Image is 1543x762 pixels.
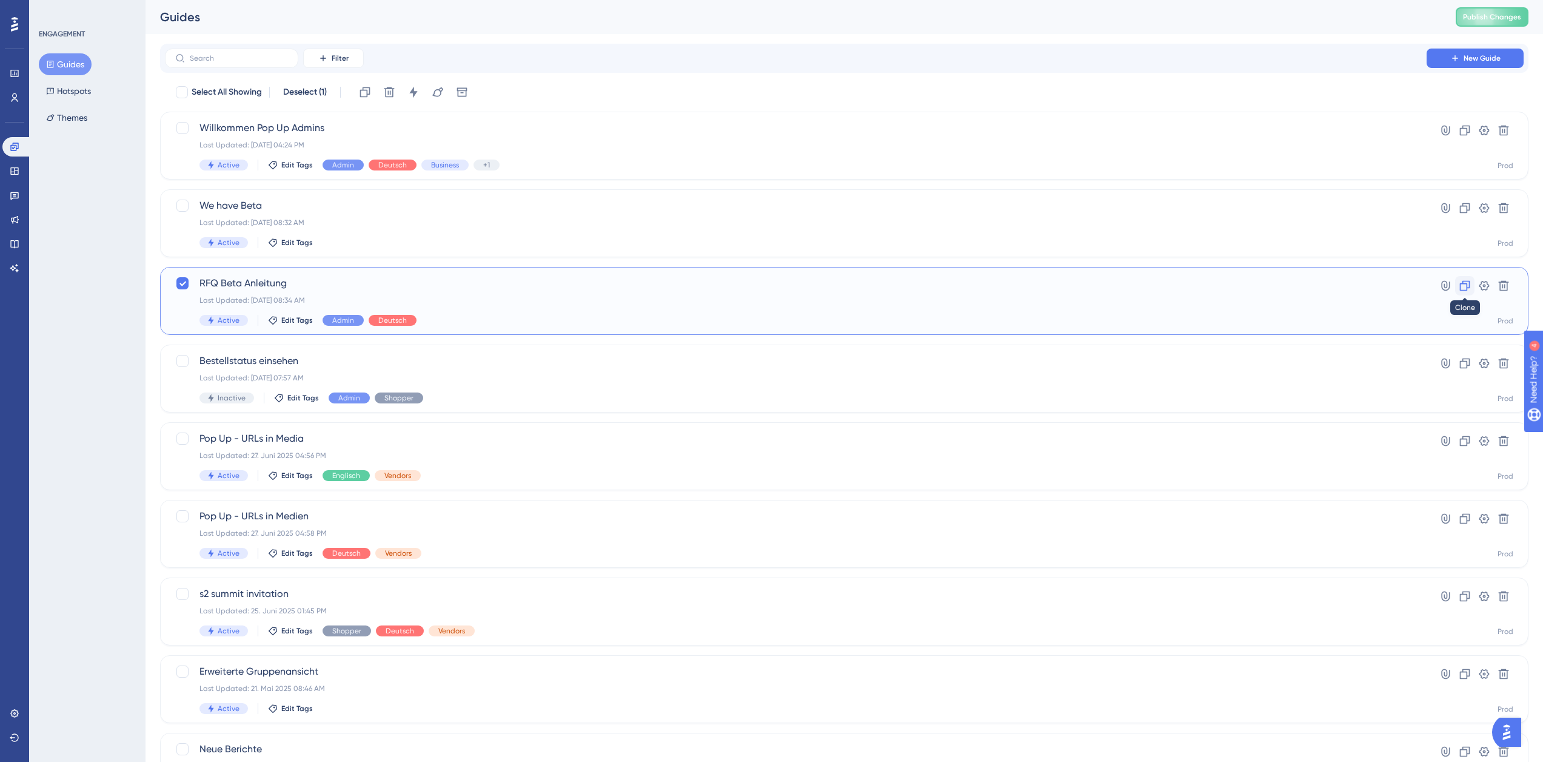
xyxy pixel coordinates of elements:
span: Active [218,626,239,636]
span: We have Beta [199,198,1392,213]
span: Edit Tags [281,548,313,558]
div: Prod [1498,471,1513,481]
div: Prod [1498,238,1513,248]
span: Vendors [438,626,465,636]
span: Edit Tags [287,393,319,403]
span: Bestellstatus einsehen [199,354,1392,368]
button: Filter [303,49,364,68]
span: Deutsch [378,315,407,325]
div: 4 [84,6,88,16]
div: Prod [1498,161,1513,170]
div: Last Updated: 27. Juni 2025 04:58 PM [199,528,1392,538]
span: Deselect (1) [283,85,327,99]
span: Englisch [332,471,360,480]
button: Edit Tags [274,393,319,403]
button: New Guide [1427,49,1524,68]
button: Publish Changes [1456,7,1528,27]
div: Prod [1498,549,1513,559]
span: s2 summit invitation [199,587,1392,601]
div: Prod [1498,394,1513,403]
button: Edit Tags [268,626,313,636]
span: Admin [332,315,354,325]
span: Deutsch [332,548,361,558]
div: Last Updated: 25. Juni 2025 01:45 PM [199,606,1392,616]
button: Themes [39,107,95,129]
input: Search [190,54,288,62]
button: Hotspots [39,80,98,102]
span: Admin [332,160,354,170]
span: New Guide [1464,53,1501,63]
div: Last Updated: [DATE] 08:34 AM [199,295,1392,305]
button: Edit Tags [268,704,313,713]
span: RFQ Beta Anleitung [199,276,1392,291]
span: Active [218,315,239,325]
span: Active [218,471,239,480]
div: Last Updated: [DATE] 08:32 AM [199,218,1392,228]
button: Edit Tags [268,160,313,170]
button: Edit Tags [268,471,313,480]
div: Prod [1498,627,1513,636]
span: Edit Tags [281,626,313,636]
span: Edit Tags [281,471,313,480]
span: Active [218,704,239,713]
span: Edit Tags [281,238,313,248]
span: Edit Tags [281,704,313,713]
div: ENGAGEMENT [39,29,85,39]
span: Publish Changes [1463,12,1521,22]
span: Edit Tags [281,160,313,170]
div: Last Updated: 21. Mai 2025 08:46 AM [199,684,1392,693]
div: Last Updated: [DATE] 04:24 PM [199,140,1392,150]
span: Inactive [218,393,246,403]
span: Business [431,160,459,170]
span: Vendors [385,548,412,558]
span: Shopper [384,393,413,403]
span: Admin [338,393,360,403]
span: Active [218,160,239,170]
span: Select All Showing [192,85,262,99]
span: Deutsch [378,160,407,170]
span: Willkommen Pop Up Admins [199,121,1392,135]
div: Guides [160,8,1425,25]
div: Prod [1498,316,1513,326]
div: Last Updated: 27. Juni 2025 04:56 PM [199,451,1392,460]
span: Shopper [332,626,361,636]
button: Edit Tags [268,238,313,248]
span: Filter [332,53,349,63]
span: Need Help? [28,3,76,18]
span: Pop Up - URLs in Medien [199,509,1392,524]
button: Edit Tags [268,315,313,325]
button: Edit Tags [268,548,313,558]
iframe: UserGuiding AI Assistant Launcher [1492,714,1528,750]
div: Prod [1498,704,1513,714]
span: Edit Tags [281,315,313,325]
span: Pop Up - URLs in Media [199,431,1392,446]
button: Guides [39,53,92,75]
span: Erweiterte Gruppenansicht [199,664,1392,679]
div: Last Updated: [DATE] 07:57 AM [199,373,1392,383]
button: Deselect (1) [277,81,333,103]
span: Vendors [384,471,411,480]
span: Neue Berichte [199,742,1392,757]
span: Active [218,548,239,558]
span: +1 [483,160,490,170]
span: Deutsch [386,626,414,636]
span: Active [218,238,239,248]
